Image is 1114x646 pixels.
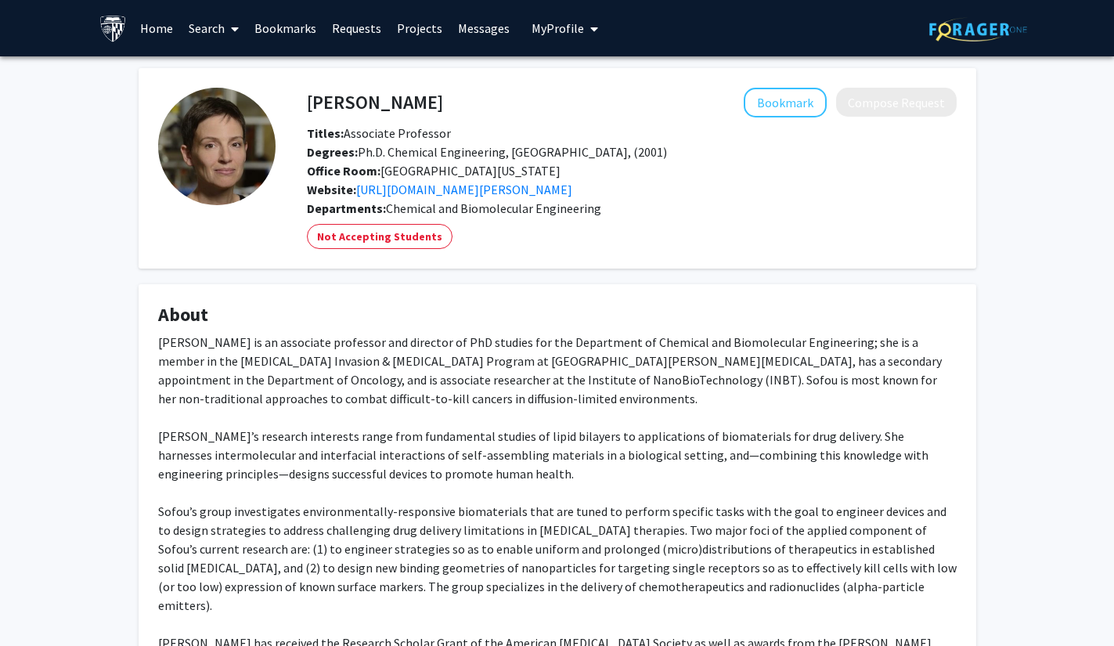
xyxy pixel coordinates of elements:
span: Ph.D. Chemical Engineering, [GEOGRAPHIC_DATA], (2001) [307,144,667,160]
img: Profile Picture [158,88,276,205]
b: Titles: [307,125,344,141]
a: Home [132,1,181,56]
img: ForagerOne Logo [929,17,1027,42]
img: Johns Hopkins University Logo [99,15,127,42]
a: Bookmarks [247,1,324,56]
button: Add Stavroula Sofou to Bookmarks [744,88,827,117]
span: My Profile [532,20,584,36]
b: Website: [307,182,356,197]
h4: [PERSON_NAME] [307,88,443,117]
iframe: Chat [12,576,67,634]
span: Associate Professor [307,125,451,141]
b: Departments: [307,200,386,216]
span: [GEOGRAPHIC_DATA][US_STATE] [307,163,561,179]
a: Opens in a new tab [356,182,572,197]
button: Compose Request to Stavroula Sofou [836,88,957,117]
a: Messages [450,1,517,56]
span: Chemical and Biomolecular Engineering [386,200,601,216]
b: Degrees: [307,144,358,160]
h4: About [158,304,957,327]
a: Search [181,1,247,56]
a: Requests [324,1,389,56]
a: Projects [389,1,450,56]
mat-chip: Not Accepting Students [307,224,452,249]
b: Office Room: [307,163,380,179]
